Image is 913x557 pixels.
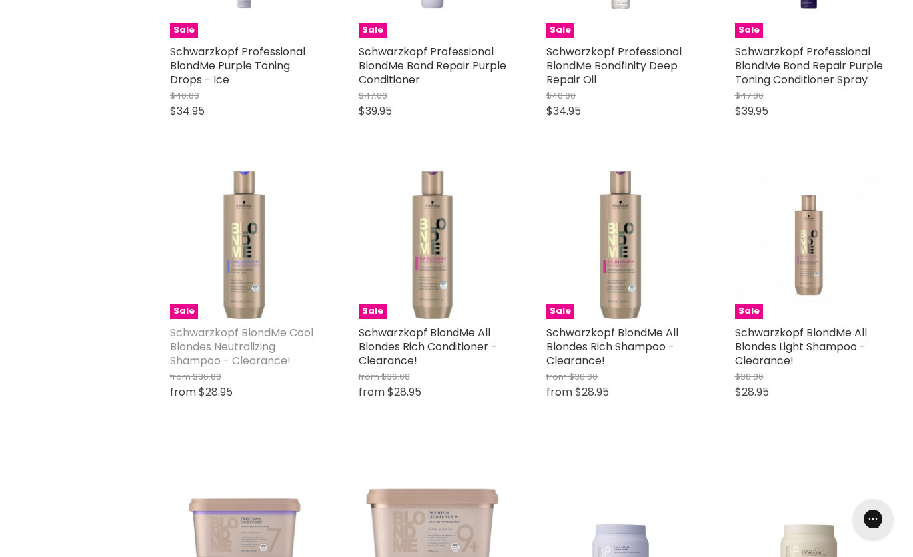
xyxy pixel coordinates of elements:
[735,325,867,368] a: Schwarzkopf BlondMe All Blondes Light Shampoo - Clearance!
[546,171,695,320] img: Schwarzkopf BlondMe All Blondes Rich Shampoo - Clearance!
[546,103,581,119] span: $34.95
[170,103,205,119] span: $34.95
[735,304,763,319] span: Sale
[569,370,598,383] span: $36.00
[735,89,764,102] span: $47.00
[359,89,387,102] span: $47.00
[359,325,497,368] a: Schwarzkopf BlondMe All Blondes Rich Conditioner - Clearance!
[170,23,198,38] span: Sale
[735,23,763,38] span: Sale
[546,171,695,320] a: Schwarzkopf BlondMe All Blondes Rich Shampoo - Clearance!Sale
[359,23,387,38] span: Sale
[846,494,900,544] iframe: Gorgias live chat messenger
[170,44,305,87] a: Schwarzkopf Professional BlondMe Purple Toning Drops - Ice
[546,89,576,102] span: $40.00
[546,44,682,87] a: Schwarzkopf Professional BlondMe Bondfinity Deep Repair Oil
[170,171,319,320] a: Schwarzkopf BlondMe Cool Blondes Neutralizing Shampoo - Clearance!Sale
[170,89,199,102] span: $40.00
[735,103,768,119] span: $39.95
[546,370,567,383] span: from
[359,171,507,320] img: Schwarzkopf BlondMe All Blondes Rich Conditioner - Clearance!
[546,325,678,368] a: Schwarzkopf BlondMe All Blondes Rich Shampoo - Clearance!
[359,384,385,400] span: from
[735,171,884,320] img: Schwarzkopf BlondMe All Blondes Light Shampoo - Clearance!
[170,304,198,319] span: Sale
[170,171,319,320] img: Schwarzkopf BlondMe Cool Blondes Neutralizing Shampoo - Clearance!
[170,384,196,400] span: from
[575,384,609,400] span: $28.95
[359,103,392,119] span: $39.95
[199,384,233,400] span: $28.95
[381,370,410,383] span: $36.00
[359,304,387,319] span: Sale
[359,44,506,87] a: Schwarzkopf Professional BlondMe Bond Repair Purple Conditioner
[359,171,507,320] a: Schwarzkopf BlondMe All Blondes Rich Conditioner - Clearance!Sale
[546,304,574,319] span: Sale
[735,370,764,383] span: $36.00
[735,384,769,400] span: $28.95
[735,44,883,87] a: Schwarzkopf Professional BlondMe Bond Repair Purple Toning Conditioner Spray
[546,23,574,38] span: Sale
[170,325,313,368] a: Schwarzkopf BlondMe Cool Blondes Neutralizing Shampoo - Clearance!
[387,384,421,400] span: $28.95
[193,370,221,383] span: $36.00
[359,370,379,383] span: from
[735,171,884,320] a: Schwarzkopf BlondMe All Blondes Light Shampoo - Clearance!Sale
[170,370,191,383] span: from
[546,384,572,400] span: from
